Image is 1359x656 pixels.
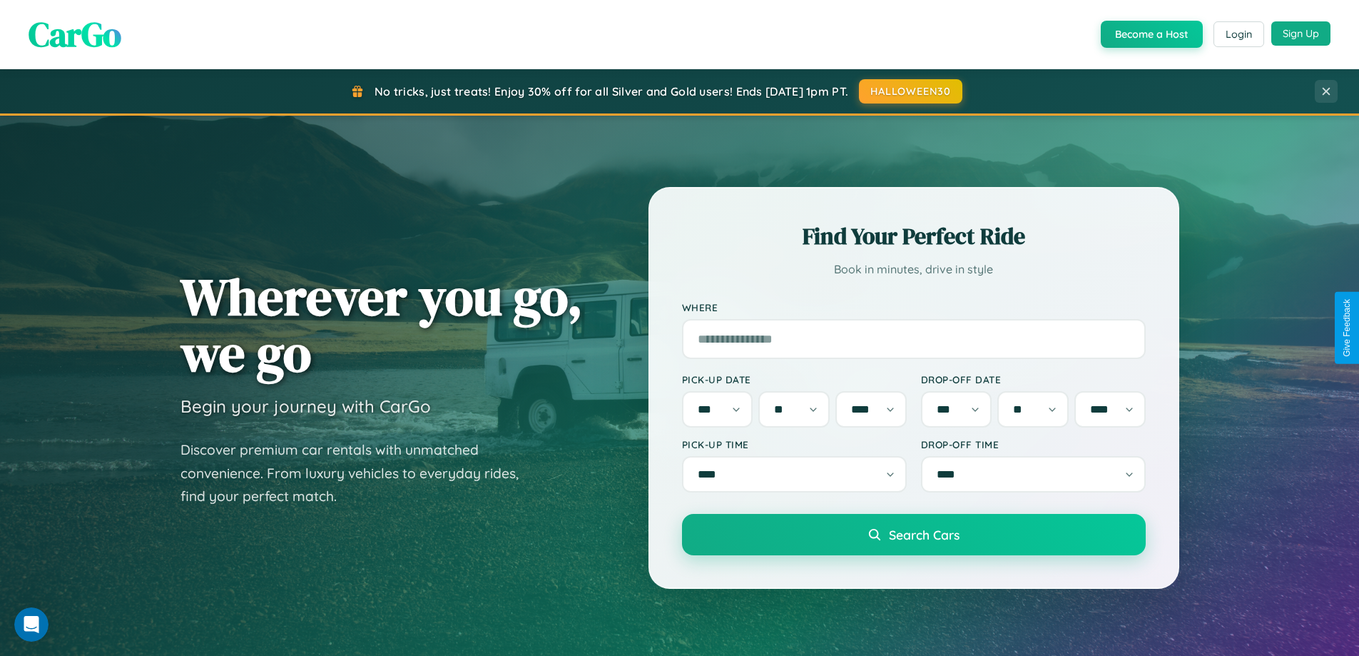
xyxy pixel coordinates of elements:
h2: Find Your Perfect Ride [682,221,1146,252]
label: Where [682,301,1146,313]
h1: Wherever you go, we go [180,268,583,381]
iframe: Intercom live chat [14,607,49,642]
button: Login [1213,21,1264,47]
label: Pick-up Time [682,438,907,450]
button: HALLOWEEN30 [859,79,962,104]
div: Give Feedback [1342,299,1352,357]
button: Sign Up [1271,21,1330,46]
p: Book in minutes, drive in style [682,259,1146,280]
button: Search Cars [682,514,1146,555]
span: No tricks, just treats! Enjoy 30% off for all Silver and Gold users! Ends [DATE] 1pm PT. [375,84,848,99]
button: Become a Host [1101,21,1203,48]
span: CarGo [29,11,121,58]
h3: Begin your journey with CarGo [180,395,431,417]
label: Drop-off Time [921,438,1146,450]
label: Pick-up Date [682,373,907,385]
p: Discover premium car rentals with unmatched convenience. From luxury vehicles to everyday rides, ... [180,438,537,508]
label: Drop-off Date [921,373,1146,385]
span: Search Cars [889,527,960,543]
